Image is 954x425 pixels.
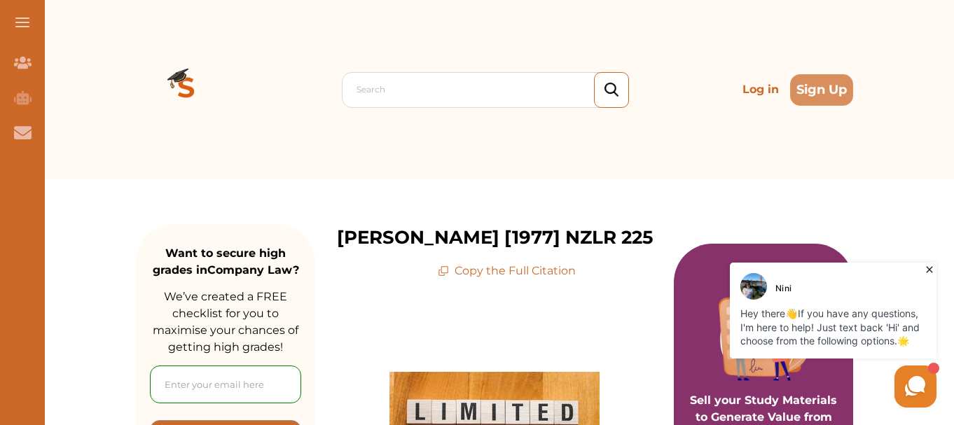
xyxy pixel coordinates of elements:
strong: Want to secure high grades in Company Law ? [153,246,299,277]
p: [PERSON_NAME] [1977] NZLR 225 [337,224,653,251]
button: Sign Up [790,74,853,106]
span: We’ve created a FREE checklist for you to maximise your chances of getting high grades! [153,290,298,354]
iframe: HelpCrunch [618,259,940,411]
p: Log in [737,76,784,104]
p: Copy the Full Citation [438,263,576,279]
input: Enter your email here [150,365,301,403]
img: search_icon [604,83,618,97]
img: Logo [136,39,237,140]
